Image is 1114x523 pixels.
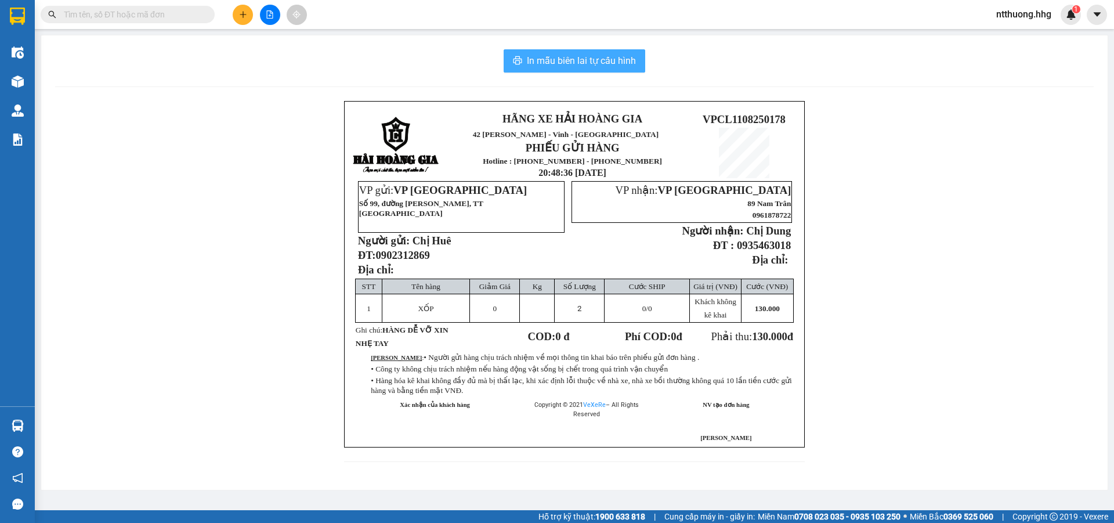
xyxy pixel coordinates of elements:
[538,510,645,523] span: Hỗ trợ kỹ thuật:
[393,184,527,196] span: VP [GEOGRAPHIC_DATA]
[1072,5,1080,13] sup: 1
[695,297,736,319] span: Khách không kê khai
[538,168,606,178] span: 20:48:36 [DATE]
[693,282,737,291] span: Giá trị (VNĐ)
[747,199,791,208] span: 89 Nam Trân
[162,43,245,55] span: VPCL1108250144
[1074,5,1078,13] span: 1
[1050,513,1058,521] span: copyright
[292,10,301,19] span: aim
[1066,9,1076,20] img: icon-new-feature
[48,10,56,19] span: search
[493,304,497,313] span: 0
[504,49,645,73] button: printerIn mẫu biên lai tự cấu hình
[642,304,652,313] span: /0
[473,130,659,139] span: 42 [PERSON_NAME] - Vinh - [GEOGRAPHIC_DATA]
[12,499,23,510] span: message
[12,134,24,146] img: solution-icon
[362,282,376,291] span: STT
[371,376,792,395] span: • Hàng hóa kê khai không đầy đủ mà bị thất lạc, khi xác định lỗi thuộc về nhà xe, nhà xe bồi thườ...
[64,8,201,21] input: Tìm tên, số ĐT hoặc mã đơn
[752,254,788,266] strong: Địa chỉ:
[356,326,449,348] span: Ghi chú:
[260,5,280,25] button: file-add
[987,7,1061,21] span: ntthuong.hhg
[625,330,682,342] strong: Phí COD: đ
[483,157,662,165] strong: Hotline : [PHONE_NUMBER] - [PHONE_NUMBER]
[713,239,734,251] strong: ĐT :
[12,472,23,484] span: notification
[1002,510,1004,523] span: |
[67,12,140,37] strong: HÃNG XE HẢI HOÀNG GIA
[359,184,527,196] span: VP gửi:
[595,512,645,521] strong: 1900 633 818
[356,326,449,348] span: HÀNG DỄ VỠ XIN NHẸ TAY
[239,10,247,19] span: plus
[358,264,394,276] span: Địa chỉ:
[577,304,581,313] span: 2
[534,401,639,418] span: Copyright © 2021 – All Rights Reserved
[629,282,665,291] span: Cước SHIP
[513,56,522,67] span: printer
[563,282,596,291] span: Số Lượng
[400,402,470,408] strong: Xác nhận của khách hàng
[527,53,636,68] span: In mẫu biên lai tự cấu hình
[424,353,699,362] span: • Người gửi hàng chịu trách nhiệm về mọi thông tin khai báo trên phiếu gửi đơn hàng .
[12,446,23,457] span: question-circle
[12,75,24,88] img: warehouse-icon
[752,330,787,342] span: 130.000
[479,282,511,291] span: Giảm Giá
[671,330,676,342] span: 0
[943,512,993,521] strong: 0369 525 060
[6,26,44,84] img: logo
[755,304,780,313] span: 130.000
[555,330,569,342] span: 0 đ
[711,330,794,342] span: Phải thu:
[664,510,755,523] span: Cung cấp máy in - giấy in:
[418,304,434,313] span: XỐP
[787,330,793,342] span: đ
[359,199,483,218] span: Số 99, đường [PERSON_NAME], TT [GEOGRAPHIC_DATA]
[353,117,440,174] img: logo
[1087,5,1107,25] button: caret-down
[371,355,422,361] strong: [PERSON_NAME]
[794,512,900,521] strong: 0708 023 035 - 0935 103 250
[502,113,642,125] strong: HÃNG XE HẢI HOÀNG GIA
[642,304,646,313] span: 0
[413,235,451,247] span: Chị Huê
[703,402,749,408] strong: NV tạo đơn hàng
[654,510,656,523] span: |
[753,211,791,219] span: 0961878722
[657,184,791,196] span: VP [GEOGRAPHIC_DATA]
[583,401,606,409] a: VeXeRe
[53,39,153,60] span: 42 [PERSON_NAME] - Vinh - [GEOGRAPHIC_DATA]
[737,239,791,251] span: 0935463018
[528,330,570,342] strong: COD:
[371,355,699,361] span: :
[56,63,150,75] strong: PHIẾU GỬI HÀNG
[287,5,307,25] button: aim
[371,365,668,373] span: • Công ty không chịu trách nhiệm nếu hàng động vật sống bị chết trong quá trình vận chuyển
[376,249,430,261] span: 0902312869
[746,282,788,291] span: Cước (VNĐ)
[1092,9,1102,20] span: caret-down
[358,249,430,261] strong: ĐT:
[746,225,791,237] span: Chị Dung
[910,510,993,523] span: Miền Bắc
[358,235,410,247] strong: Người gửi:
[615,184,791,196] span: VP nhận:
[50,77,156,95] strong: Hotline : [PHONE_NUMBER] - [PHONE_NUMBER]
[12,420,24,432] img: warehouse-icon
[411,282,440,291] span: Tên hàng
[903,514,907,519] span: ⚪️
[533,282,542,291] span: Kg
[682,225,744,237] strong: Người nhận:
[12,46,24,59] img: warehouse-icon
[367,304,371,313] span: 1
[12,104,24,117] img: warehouse-icon
[758,510,900,523] span: Miền Nam
[703,113,786,125] span: VPCL1108250178
[10,8,25,25] img: logo-vxr
[233,5,253,25] button: plus
[700,435,751,441] span: [PERSON_NAME]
